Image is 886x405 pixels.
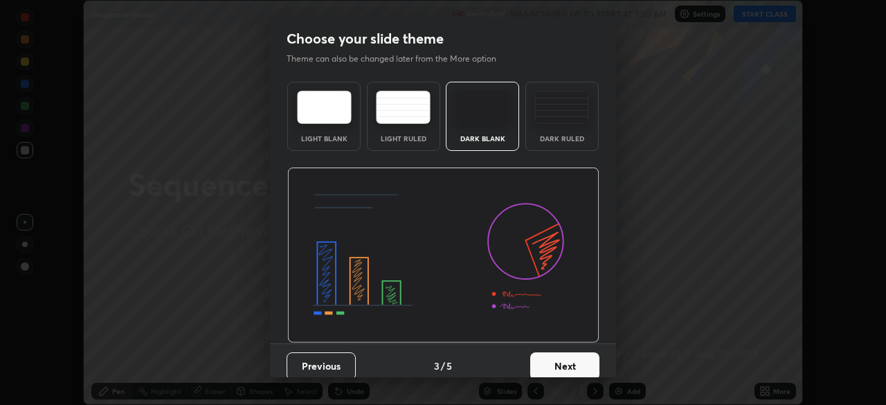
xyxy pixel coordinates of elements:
div: Light Ruled [376,135,431,142]
img: lightTheme.e5ed3b09.svg [297,91,352,124]
img: darkTheme.f0cc69e5.svg [455,91,510,124]
img: lightRuledTheme.5fabf969.svg [376,91,431,124]
div: Light Blank [296,135,352,142]
button: Next [530,352,599,380]
div: Dark Blank [455,135,510,142]
img: darkRuledTheme.de295e13.svg [534,91,589,124]
img: darkThemeBanner.d06ce4a2.svg [287,168,599,343]
h4: 3 [434,359,440,373]
h4: 5 [446,359,452,373]
h2: Choose your slide theme [287,30,444,48]
div: Dark Ruled [534,135,590,142]
h4: / [441,359,445,373]
button: Previous [287,352,356,380]
p: Theme can also be changed later from the More option [287,53,511,65]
